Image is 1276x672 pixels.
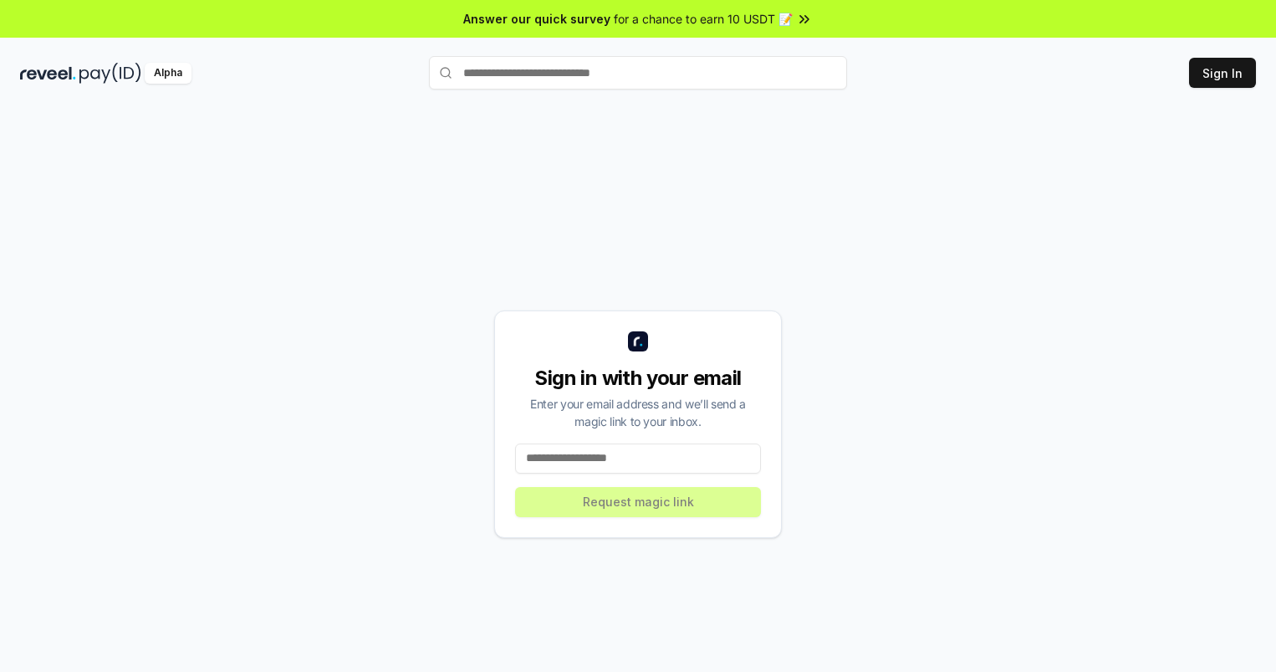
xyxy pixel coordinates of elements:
img: reveel_dark [20,63,76,84]
div: Enter your email address and we’ll send a magic link to your inbox. [515,395,761,430]
img: pay_id [79,63,141,84]
div: Sign in with your email [515,365,761,392]
img: logo_small [628,331,648,351]
span: for a chance to earn 10 USDT 📝 [614,10,793,28]
button: Sign In [1189,58,1256,88]
span: Answer our quick survey [463,10,610,28]
div: Alpha [145,63,191,84]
